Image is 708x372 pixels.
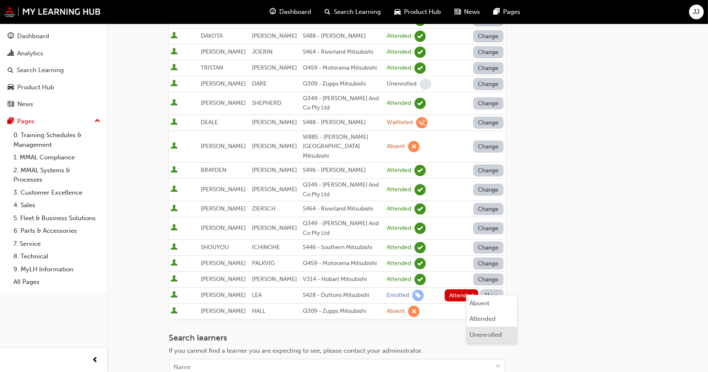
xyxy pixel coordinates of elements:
span: learningRecordVerb_ABSENT-icon [408,141,420,152]
span: User is active [171,32,178,40]
button: Pages [3,114,104,129]
span: [PERSON_NAME] [252,166,297,174]
div: Q309 - Zupps Mitsubishi [303,307,383,316]
button: JJ [689,5,704,19]
a: News [3,96,104,112]
a: guage-iconDashboard [263,3,318,21]
span: [PERSON_NAME] [252,64,297,71]
span: [PERSON_NAME] [252,119,297,126]
span: learningRecordVerb_ATTEND-icon [414,62,426,74]
div: Absent [470,299,490,308]
a: 4. Sales [10,199,104,212]
div: S446 - Southern Mitsubishi [303,243,383,252]
span: User is active [171,80,178,88]
span: User is active [171,205,178,213]
div: Attended [387,186,411,194]
a: 7. Service [10,237,104,250]
div: Attended [470,314,496,324]
span: [PERSON_NAME] [252,224,297,232]
span: BRAYDEN [201,166,226,174]
button: Change [473,242,503,254]
span: [PERSON_NAME] [201,224,246,232]
div: S464 - Riverland Mitsubishi [303,47,383,57]
span: learningRecordVerb_ATTEND-icon [414,258,426,269]
a: Product Hub [3,80,104,95]
div: S464 - Riverland Mitsubishi [303,204,383,214]
span: prev-icon [92,355,99,366]
div: S496 - [PERSON_NAME] [303,166,383,175]
span: learningRecordVerb_ATTEND-icon [414,47,426,58]
a: news-iconNews [448,3,487,21]
div: Search Learning [17,65,64,75]
span: Dashboard [279,7,311,17]
button: Absent [467,295,517,311]
span: User is active [171,16,178,24]
span: If you cannot find a learner you are expecting to see, please contact your administrator. [169,347,423,354]
span: [PERSON_NAME] [201,48,246,55]
div: Absent [387,143,405,151]
span: news-icon [8,101,14,108]
span: User is active [171,64,178,72]
span: [PERSON_NAME] [201,99,246,107]
a: pages-iconPages [487,3,527,21]
img: mmal [4,6,101,17]
span: pages-icon [8,118,14,125]
div: Analytics [17,49,43,58]
button: Change [473,117,503,129]
button: Change [473,97,503,109]
span: [PERSON_NAME] [201,260,246,267]
h3: Search learners [169,333,505,343]
div: Product Hub [17,83,54,92]
span: learningRecordVerb_ATTEND-icon [414,31,426,42]
span: Product Hub [404,7,441,17]
a: 6. Parts & Accessories [10,224,104,237]
span: learningRecordVerb_ATTEND-icon [414,98,426,109]
a: 8. Technical [10,250,104,263]
span: User is active [171,291,178,299]
a: car-iconProduct Hub [388,3,448,21]
span: User is active [171,99,178,107]
span: User is active [171,48,178,56]
span: learningRecordVerb_ATTEND-icon [414,274,426,285]
span: news-icon [454,7,461,17]
span: Pages [503,7,520,17]
button: Unenrolled [467,327,517,343]
span: car-icon [394,7,401,17]
div: Q349 - [PERSON_NAME] And Co Pty Ltd [303,219,383,238]
span: User is active [171,142,178,151]
span: search-icon [8,67,13,74]
a: 2. MMAL Systems & Processes [10,164,104,186]
span: learningRecordVerb_ATTEND-icon [414,165,426,176]
span: News [464,7,480,17]
span: PALKVIG [252,260,275,267]
a: 1. MMAL Compliance [10,151,104,164]
div: Q309 - Zupps Mitsubishi [303,79,383,89]
span: [PERSON_NAME] [252,143,297,150]
div: News [17,99,33,109]
div: Attended [387,166,411,174]
span: learningRecordVerb_WAITLIST-icon [416,117,427,128]
div: Name [174,362,191,372]
span: learningRecordVerb_ENROLL-icon [412,290,424,301]
button: Change [473,140,503,153]
span: search-icon [325,7,330,17]
div: S488 - [PERSON_NAME] [303,118,383,127]
button: DashboardAnalyticsSearch LearningProduct HubNews [3,27,104,114]
span: TRISTAN [201,64,223,71]
span: ICHINOHE [252,244,280,251]
span: User is active [171,185,178,194]
button: Change [473,203,503,215]
a: 9. MyLH Information [10,263,104,276]
div: Q459 - Motorama Mitsubishi [303,63,383,73]
span: User is active [171,224,178,232]
span: User is active [171,118,178,127]
div: V314 - Hobart Mitsubishi [303,275,383,284]
div: Attended [387,32,411,40]
span: User is active [171,259,178,268]
div: Attended [387,276,411,284]
span: car-icon [8,84,14,91]
span: learningRecordVerb_ATTEND-icon [414,203,426,215]
button: Change [473,62,503,74]
span: User is active [171,275,178,284]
